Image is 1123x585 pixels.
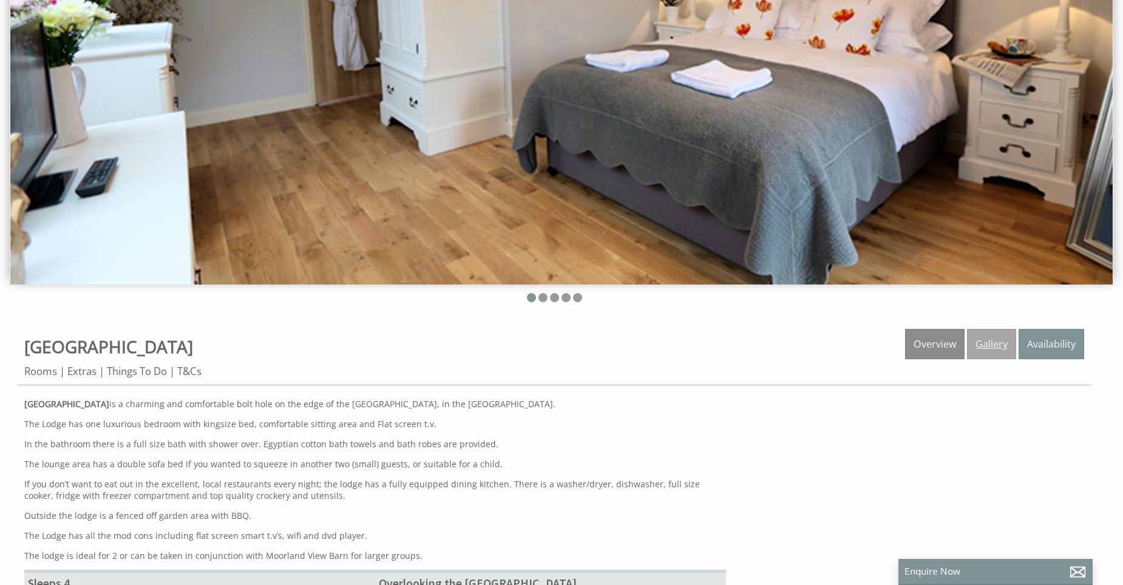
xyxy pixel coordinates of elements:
[24,438,726,450] p: In the bathroom there is a full size bath with shower over. Egyptian cotton bath towels and bath ...
[107,364,167,378] a: Things To Do
[67,364,97,378] a: Extras
[24,364,57,378] a: Rooms
[1019,329,1084,359] a: Availability
[905,329,965,359] a: Overview
[24,530,726,541] p: The Lodge has all the mod cons including flat screen smart t.v’s, wifi and dvd player.
[24,550,726,561] p: The lodge is ideal for 2 or can be taken in conjunction with Moorland View Barn for larger groups.
[24,510,726,521] p: Outside the lodge is a fenced off garden area with BBQ.
[24,478,726,501] p: If you don’t want to eat out in the excellent, local restaurants every night; the lodge has a ful...
[24,458,726,470] p: The lounge area has a double sofa bed if you wanted to squeeze in another two (small) guests, or ...
[24,398,109,410] strong: [GEOGRAPHIC_DATA]
[904,565,1087,578] p: Enquire Now
[24,398,726,410] p: is a charming and comfortable bolt hole on the edge of the [GEOGRAPHIC_DATA], in the [GEOGRAPHIC_...
[24,335,193,358] a: [GEOGRAPHIC_DATA]
[967,329,1016,359] a: Gallery
[177,364,202,378] a: T&Cs
[24,418,726,430] p: The Lodge has one luxurious bedroom with kingsize bed, comfortable sitting area and Flat screen t.v.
